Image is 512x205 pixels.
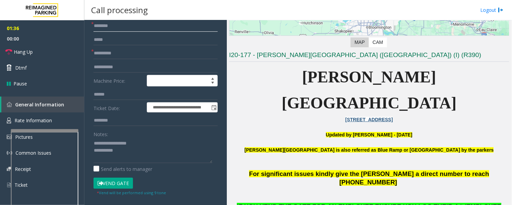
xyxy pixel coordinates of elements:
[249,170,489,186] span: For significant issues kindly give the [PERSON_NAME] a direct number to reach [PHONE_NUMBER]
[7,102,12,107] img: 'icon'
[1,97,84,112] a: General Information
[346,117,393,122] a: [STREET_ADDRESS]
[208,81,217,86] span: Decrease value
[15,64,27,71] span: Dtmf
[92,75,145,86] label: Machine Price:
[7,150,12,156] img: 'icon'
[208,75,217,81] span: Increase value
[7,167,11,171] img: 'icon'
[7,135,12,139] img: 'icon'
[245,147,494,153] b: [PERSON_NAME][GEOGRAPHIC_DATA] is also referred as Blue Ramp or [GEOGRAPHIC_DATA] by the parkers
[210,103,217,112] span: Toggle popup
[481,6,504,14] a: Logout
[88,2,151,18] h3: Call processing
[498,6,504,14] img: logout
[93,128,108,138] label: Notes:
[326,132,412,137] font: Updated by [PERSON_NAME] - [DATE]
[14,48,33,55] span: Hang Up
[351,37,369,47] label: Map
[369,37,387,47] label: CAM
[15,101,64,108] span: General Information
[7,118,11,124] img: 'icon'
[229,51,509,62] h3: I20-177 - [PERSON_NAME][GEOGRAPHIC_DATA] ([GEOGRAPHIC_DATA]) (I) (R390)
[92,102,145,112] label: Ticket Date:
[15,117,52,124] span: Rate Information
[7,182,11,188] img: 'icon'
[14,80,27,87] span: Pause
[97,190,166,195] small: Vend will be performed using 9 tone
[93,178,133,189] button: Vend Gate
[282,68,457,112] span: [PERSON_NAME][GEOGRAPHIC_DATA]
[93,165,152,173] label: Send alerts to manager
